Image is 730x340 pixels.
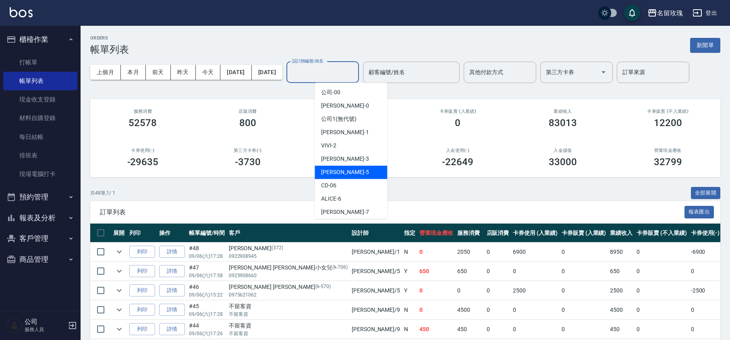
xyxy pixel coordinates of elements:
td: 450 [608,320,635,339]
button: 列印 [129,265,155,278]
th: 服務消費 [455,224,485,243]
p: 09/06 (六) 17:28 [189,253,225,260]
p: 09/06 (六) 17:26 [189,330,225,337]
td: 0 [635,262,689,281]
td: 650 [608,262,635,281]
a: 帳單列表 [3,72,77,90]
span: CD -06 [321,181,336,190]
td: 0 [417,301,455,319]
th: 業績收入 [608,224,635,243]
p: 09/06 (六) 17:28 [189,311,225,318]
td: [PERSON_NAME] /5 [350,281,402,300]
span: 公司1 (無代號) [321,115,357,123]
div: 不留客資 [229,302,348,311]
h3: 0 [455,117,460,129]
button: 列印 [129,323,155,336]
th: 卡券使用(-) [689,224,722,243]
button: 新開單 [690,38,720,53]
img: Logo [10,7,33,17]
span: 訂單列表 [100,208,684,216]
td: 2500 [608,281,635,300]
button: expand row [113,304,125,316]
h2: 業績收入 [520,109,606,114]
th: 營業現金應收 [417,224,455,243]
th: 客戶 [227,224,350,243]
div: 名留玫瑰 [657,8,683,18]
a: 報表匯出 [684,208,714,216]
label: 設計師編號/姓名 [292,58,324,64]
td: N [402,301,417,319]
h2: 店販消費 [205,109,291,114]
button: 上個月 [90,65,121,80]
a: 現場電腦打卡 [3,165,77,183]
th: 展開 [111,224,127,243]
td: N [402,320,417,339]
a: 現金收支登錄 [3,90,77,109]
span: [PERSON_NAME] -7 [321,208,369,216]
a: 詳情 [159,246,185,258]
a: 詳情 [159,323,185,336]
td: 6900 [511,243,560,261]
td: 0 [560,281,608,300]
td: #47 [187,262,227,281]
button: 全部展開 [691,187,721,199]
button: 列印 [129,246,155,258]
div: [PERSON_NAME] [PERSON_NAME]小女兒 [229,263,348,272]
td: Y [402,281,417,300]
td: 0 [560,243,608,261]
td: 0 [417,243,455,261]
h2: 其他付款方式(-) [310,148,396,153]
h5: 公司 [25,318,66,326]
th: 操作 [157,224,187,243]
a: 詳情 [159,265,185,278]
button: 本月 [121,65,146,80]
td: 650 [455,262,485,281]
h2: 營業現金應收 [625,148,711,153]
td: #45 [187,301,227,319]
button: expand row [113,284,125,296]
td: 650 [417,262,455,281]
button: 列印 [129,284,155,297]
h2: 卡券使用(-) [100,148,186,153]
td: 4500 [608,301,635,319]
h3: 52578 [129,117,157,129]
td: 0 [689,262,722,281]
h2: 入金儲值 [520,148,606,153]
button: 報表及分析 [3,207,77,228]
h3: 800 [239,117,256,129]
p: (k-706) [332,263,348,272]
p: 09/06 (六) 17:58 [189,272,225,279]
td: 450 [455,320,485,339]
img: Person [6,317,23,334]
p: 不留客資 [229,311,348,318]
td: [PERSON_NAME] /1 [350,243,402,261]
td: 0 [511,301,560,319]
button: 預約管理 [3,187,77,207]
span: ALICE -6 [321,195,341,203]
p: 服務人員 [25,326,66,333]
td: 2050 [455,243,485,261]
button: 登出 [689,6,720,21]
p: (k-570) [315,283,331,291]
span: [PERSON_NAME] -1 [321,128,369,137]
p: 0922908945 [229,253,348,260]
td: 0 [635,320,689,339]
button: 昨天 [171,65,196,80]
td: 0 [485,281,511,300]
button: 客戶管理 [3,228,77,249]
a: 每日結帳 [3,128,77,146]
td: #44 [187,320,227,339]
td: [PERSON_NAME] /9 [350,320,402,339]
button: [DATE] [252,65,282,80]
p: 0975621062 [229,291,348,299]
h3: 32799 [654,156,682,168]
td: 0 [689,301,722,319]
td: -2500 [689,281,722,300]
td: 0 [560,320,608,339]
h2: 卡券使用 (入業績) [310,109,396,114]
td: 4500 [455,301,485,319]
button: 今天 [196,65,221,80]
a: 新開單 [690,41,720,49]
th: 卡券使用 (入業績) [511,224,560,243]
button: 前天 [146,65,171,80]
